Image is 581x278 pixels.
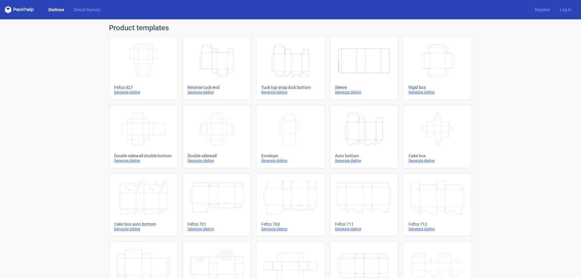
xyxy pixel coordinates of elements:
[261,85,320,90] div: Tuck top snap lock bottom
[182,105,251,168] a: Double sidewallGenerate dieline
[261,227,320,231] div: Generate dieline
[530,7,555,13] a: Register
[261,153,320,158] div: Envelope
[330,36,399,100] a: SleeveGenerate dieline
[335,158,393,163] div: Generate dieline
[182,36,251,100] a: Reverse tuck endGenerate dieline
[109,105,178,168] a: Double sidewall double bottomGenerate dieline
[335,90,393,95] div: Generate dieline
[109,173,178,237] a: Cake box auto bottomGenerate dieline
[256,173,325,237] a: Fefco 703Generate dieline
[69,7,105,13] a: Diecut layouts
[114,85,172,90] div: Fefco 427
[114,153,172,158] div: Double sidewall double bottom
[109,36,178,100] a: Fefco 427Generate dieline
[409,227,467,231] div: Generate dieline
[261,90,320,95] div: Generate dieline
[188,158,246,163] div: Generate dieline
[188,85,246,90] div: Reverse tuck end
[409,158,467,163] div: Generate dieline
[409,153,467,158] div: Cake box
[109,24,472,31] h1: Product templates
[335,227,393,231] div: Generate dieline
[188,90,246,95] div: Generate dieline
[335,85,393,90] div: Sleeve
[555,7,576,13] a: Log in
[261,158,320,163] div: Generate dieline
[114,158,172,163] div: Generate dieline
[44,7,69,13] a: Dielines
[409,85,467,90] div: Rigid box
[114,227,172,231] div: Generate dieline
[403,173,472,237] a: Fefco 712Generate dieline
[256,105,325,168] a: EnvelopeGenerate dieline
[403,36,472,100] a: Rigid boxGenerate dieline
[409,222,467,227] div: Fefco 712
[403,105,472,168] a: Cake boxGenerate dieline
[409,90,467,95] div: Generate dieline
[335,153,393,158] div: Auto bottom
[330,105,399,168] a: Auto bottomGenerate dieline
[188,153,246,158] div: Double sidewall
[188,222,246,227] div: Fefco 701
[182,173,251,237] a: Fefco 701Generate dieline
[114,90,172,95] div: Generate dieline
[114,222,172,227] div: Cake box auto bottom
[188,227,246,231] div: Generate dieline
[335,222,393,227] div: Fefco 711
[330,173,399,237] a: Fefco 711Generate dieline
[256,36,325,100] a: Tuck top snap lock bottomGenerate dieline
[261,222,320,227] div: Fefco 703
